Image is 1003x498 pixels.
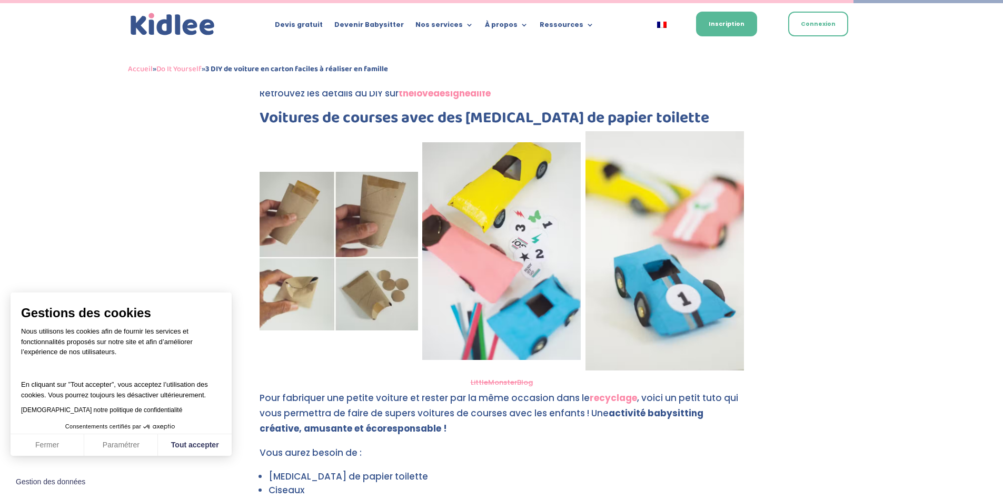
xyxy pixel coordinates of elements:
[128,11,217,38] a: Kidlee Logo
[788,12,848,36] a: Connexion
[21,305,221,321] span: Gestions des cookies
[334,21,404,33] a: Devenir Babysitter
[9,471,92,493] button: Fermer le widget sans consentement
[269,483,744,497] li: Ciseaux
[260,86,744,110] p: Retrouvez les détails du DIY sur
[696,12,757,36] a: Inscription
[269,470,744,483] li: [MEDICAL_DATA] de papier toilette
[21,406,182,414] a: [DEMOGRAPHIC_DATA] notre politique de confidentialité
[205,63,388,75] strong: 3 DIY de voiture en carton faciles à réaliser en famille
[128,63,388,75] span: » »
[84,434,158,456] button: Paramétrer
[128,63,153,75] a: Accueil
[260,390,744,445] p: Pour fabriquer une petite voiture et rester par la même occasion dans le , voici un petit tuto qu...
[399,87,491,100] a: thelovedesignedlife
[16,477,85,487] span: Gestion des données
[415,21,473,33] a: Nos services
[422,142,581,359] img: Coloriage
[260,110,744,131] h2: Voitures de courses avec des [MEDICAL_DATA] de papier toilette
[471,377,533,387] a: LittleMonsterBlog
[260,445,744,470] p: Vous aurez besoin de :
[21,369,221,401] p: En cliquant sur ”Tout accepter”, vous acceptez l’utilisation des cookies. Vous pourrez toujours l...
[128,11,217,38] img: logo_kidlee_bleu
[143,411,175,443] svg: Axeptio
[590,392,637,404] a: recyclage
[65,424,141,429] span: Consentements certifiés par
[11,434,84,456] button: Fermer
[485,21,528,33] a: À propos
[585,131,744,370] img: Finition de la voiture
[657,22,667,28] img: Français
[158,434,232,456] button: Tout accepter
[21,326,221,364] p: Nous utilisons les cookies afin de fournir les services et fonctionnalités proposés sur notre sit...
[260,172,418,330] img: étape de fabrication
[275,21,323,33] a: Devis gratuit
[60,420,182,434] button: Consentements certifiés par
[540,21,594,33] a: Ressources
[156,63,202,75] a: Do It Yourself
[260,407,703,435] strong: activité babysitting créative, amusante et écoresponsable !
